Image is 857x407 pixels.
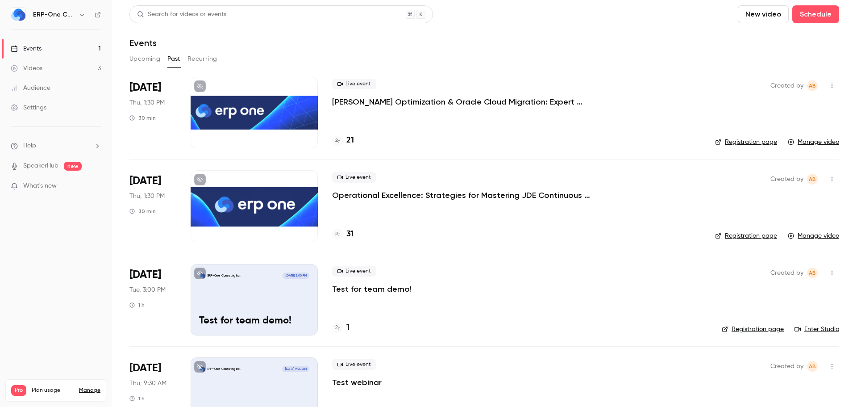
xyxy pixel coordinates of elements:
span: Thu, 1:30 PM [129,192,165,201]
a: [PERSON_NAME] Optimization & Oracle Cloud Migration: Expert Webinar with Deloitte [332,97,600,107]
div: Jun 5 Thu, 1:30 PM (America/Toronto) [129,77,176,148]
div: Audience [11,84,50,92]
span: AB [809,80,816,91]
span: Avinash Bhat [807,361,818,372]
span: Live event [332,79,376,89]
h4: 21 [346,134,354,147]
button: Upcoming [129,52,160,66]
span: Created by [770,268,803,278]
a: Test for team demo! [332,284,412,294]
span: [DATE] [129,80,161,95]
button: Recurring [187,52,217,66]
a: Registration page [715,231,777,240]
span: [DATE] 3:00 PM [283,273,309,279]
span: [DATE] [129,268,161,282]
h4: 1 [346,322,349,334]
span: Live event [332,359,376,370]
span: new [64,162,82,171]
div: 1 h [129,302,145,309]
span: Avinash Bhat [807,268,818,278]
button: Past [167,52,180,66]
a: Test webinar [332,377,382,388]
span: Avinash Bhat [807,174,818,185]
button: Schedule [792,5,839,23]
span: Avinash Bhat [807,80,818,91]
span: AB [809,361,816,372]
h4: 31 [346,228,354,240]
p: Test for team demo! [199,315,309,327]
p: ERP-One Consulting Inc. [208,367,241,371]
span: Thu, 9:30 AM [129,379,166,388]
div: Settings [11,103,46,112]
span: Created by [770,80,803,91]
span: Live event [332,172,376,183]
span: AB [809,268,816,278]
li: help-dropdown-opener [11,141,101,151]
a: Test for team demo!ERP-One Consulting Inc.[DATE] 3:00 PMTest for team demo! [191,264,318,336]
span: [DATE] [129,361,161,375]
span: What's new [23,181,57,191]
button: New video [738,5,789,23]
span: [DATE] 9:30 AM [282,366,309,372]
a: Enter Studio [795,325,839,334]
span: Thu, 1:30 PM [129,98,165,107]
div: 30 min [129,114,156,122]
span: Help [23,141,36,151]
a: SpeakerHub [23,161,58,171]
a: Manage video [788,138,839,147]
span: Plan usage [32,387,74,394]
div: Search for videos or events [137,10,226,19]
div: Apr 29 Tue, 3:00 PM (America/Toronto) [129,264,176,336]
a: 1 [332,322,349,334]
a: Manage [79,387,100,394]
p: ERP-One Consulting Inc. [208,273,241,278]
h6: ERP-One Consulting Inc. [33,10,75,19]
div: Videos [11,64,42,73]
span: [DATE] [129,174,161,188]
span: Live event [332,266,376,277]
div: 1 h [129,395,145,402]
a: Registration page [715,138,777,147]
div: May 8 Thu, 1:30 PM (America/Toronto) [129,170,176,242]
a: Operational Excellence: Strategies for Mastering JDE Continuous Delivery [332,190,600,201]
a: Manage video [788,231,839,240]
span: AB [809,174,816,185]
h1: Events [129,38,157,48]
a: 21 [332,134,354,147]
img: ERP-One Consulting Inc. [11,8,25,22]
span: Tue, 3:00 PM [129,285,166,294]
a: Registration page [722,325,784,334]
div: 30 min [129,208,156,215]
span: Created by [770,361,803,372]
div: Events [11,44,42,53]
span: Pro [11,385,26,396]
a: 31 [332,228,354,240]
span: Created by [770,174,803,185]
